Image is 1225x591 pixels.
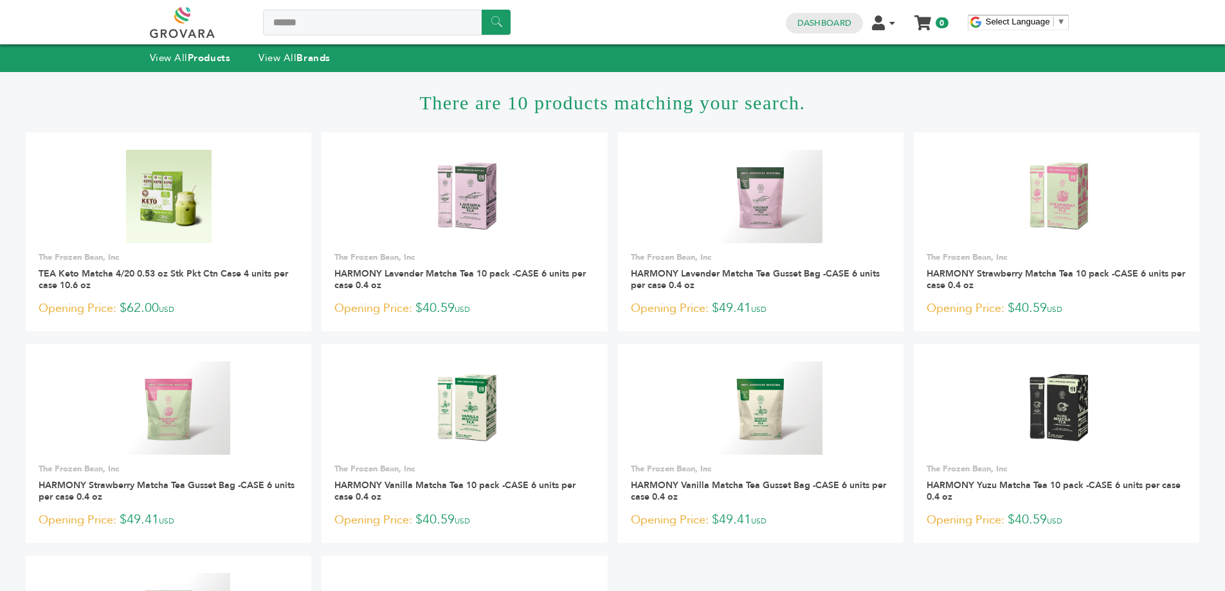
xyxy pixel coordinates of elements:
[927,479,1181,503] a: HARMONY Yuzu Matcha Tea 10 pack -CASE 6 units per case 0.4 oz
[334,299,594,318] p: $40.59
[927,511,1004,529] span: Opening Price:
[631,300,709,317] span: Opening Price:
[296,51,330,64] strong: Brands
[39,511,298,530] p: $49.41
[927,300,1004,317] span: Opening Price:
[631,463,891,475] p: The Frozen Bean, Inc
[751,304,767,314] span: USD
[927,463,1186,475] p: The Frozen Bean, Inc
[39,268,288,291] a: TEA Keto Matcha 4/20 0.53 oz Stk Pkt Ctn Case 4 units per case 10.6 oz
[334,479,576,503] a: HARMONY Vanilla Matcha Tea 10 pack -CASE 6 units per case 0.4 oz
[455,304,470,314] span: USD
[631,511,891,530] p: $49.41
[39,463,298,475] p: The Frozen Bean, Inc
[1053,17,1054,26] span: ​
[455,516,470,526] span: USD
[107,361,231,454] img: HARMONY Strawberry Matcha Tea Gusset Bag -CASE 6 units per case 0.4 oz
[1010,361,1103,455] img: HARMONY Yuzu Matcha Tea 10 pack -CASE 6 units per case 0.4 oz
[986,17,1066,26] a: Select Language​
[1057,17,1066,26] span: ▼
[259,51,331,64] a: View AllBrands
[39,300,116,317] span: Opening Price:
[334,251,594,263] p: The Frozen Bean, Inc
[334,268,586,291] a: HARMONY Lavender Matcha Tea 10 pack -CASE 6 units per case 0.4 oz
[159,304,174,314] span: USD
[39,299,298,318] p: $62.00
[698,150,822,242] img: HARMONY Lavender Matcha Tea Gusset Bag -CASE 6 units per case 0.4 oz
[150,51,231,64] a: View AllProducts
[915,12,930,25] a: My Cart
[631,299,891,318] p: $49.41
[927,251,1186,263] p: The Frozen Bean, Inc
[631,479,886,503] a: HARMONY Vanilla Matcha Tea Gusset Bag -CASE 6 units per case 0.4 oz
[418,361,511,455] img: HARMONY Vanilla Matcha Tea 10 pack -CASE 6 units per case 0.4 oz
[1047,304,1062,314] span: USD
[631,268,880,291] a: HARMONY Lavender Matcha Tea Gusset Bag -CASE 6 units per case 0.4 oz
[39,511,116,529] span: Opening Price:
[927,268,1185,291] a: HARMONY Strawberry Matcha Tea 10 pack -CASE 6 units per case 0.4 oz
[1047,516,1062,526] span: USD
[1010,150,1103,243] img: HARMONY Strawberry Matcha Tea 10 pack -CASE 6 units per case 0.4 oz
[927,511,1186,530] p: $40.59
[39,479,295,503] a: HARMONY Strawberry Matcha Tea Gusset Bag -CASE 6 units per case 0.4 oz
[263,10,511,35] input: Search a product or brand...
[26,72,1199,132] h1: There are 10 products matching your search.
[751,516,767,526] span: USD
[334,300,412,317] span: Opening Price:
[631,251,891,263] p: The Frozen Bean, Inc
[188,51,230,64] strong: Products
[797,17,851,29] a: Dashboard
[986,17,1050,26] span: Select Language
[39,251,298,263] p: The Frozen Bean, Inc
[418,150,511,243] img: HARMONY Lavender Matcha Tea 10 pack -CASE 6 units per case 0.4 oz
[334,511,412,529] span: Opening Price:
[334,463,594,475] p: The Frozen Bean, Inc
[927,299,1186,318] p: $40.59
[698,361,822,454] img: HARMONY Vanilla Matcha Tea Gusset Bag -CASE 6 units per case 0.4 oz
[334,511,594,530] p: $40.59
[936,17,948,28] span: 0
[631,511,709,529] span: Opening Price:
[159,516,174,526] span: USD
[126,150,212,242] img: TEA Keto Matcha 4/20 0.53 oz Stk Pkt Ctn Case 4 units per case 10.6 oz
